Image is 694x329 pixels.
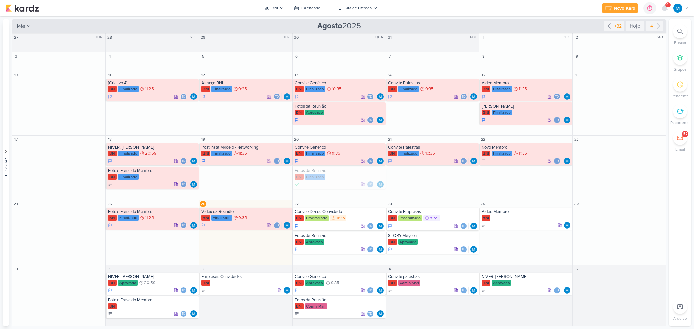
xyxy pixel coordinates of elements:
p: Recorrente [670,120,690,125]
div: Post Insta Modelo - Networking [201,145,291,150]
div: Thais de carvalho [274,222,280,229]
div: Novo Membro [482,145,571,150]
div: 8 [480,53,486,59]
div: Em Andamento [201,223,205,228]
div: 1 [480,34,486,41]
button: Pessoas [3,19,9,326]
div: Thais de carvalho [460,287,467,294]
div: Almoço BNI [201,80,291,86]
div: Convite palestras [388,274,478,279]
div: Thais de carvalho [180,287,187,294]
img: MARIANA MIRANDA [564,222,570,229]
p: Td [555,160,559,163]
div: Responsável: MARIANA MIRANDA [377,287,384,294]
div: Responsável: MARIANA MIRANDA [564,117,570,123]
div: Responsável: MARIANA MIRANDA [190,222,197,229]
div: Fotos da Reunião [295,233,384,238]
div: Thais de carvalho [367,117,374,123]
div: Colaboradores: Thais de carvalho [180,181,188,188]
div: 17 [13,136,19,143]
img: MARIANA MIRANDA [673,4,682,13]
div: Thais de carvalho [180,158,187,164]
div: BNI [295,174,304,180]
div: BNI [108,174,117,180]
img: MARIANA MIRANDA [470,223,477,229]
div: Responsável: MARIANA MIRANDA [377,181,384,188]
div: Responsável: MARIANA MIRANDA [377,117,384,123]
div: BNI [295,110,304,115]
div: Finalizado [305,151,325,156]
div: Foto e Frase do Membro [108,168,197,173]
div: BNI [388,239,397,245]
div: Thais de carvalho [274,93,280,100]
div: 21 [387,136,393,143]
div: Em Andamento [388,94,392,99]
div: QUI [470,35,478,40]
div: Finalizado [211,151,232,156]
div: 13 [293,72,300,78]
div: Aprovado [492,280,511,286]
div: Responsável: MARIANA MIRANDA [470,287,477,294]
div: Thais de carvalho [367,287,374,294]
div: Finalizado [211,86,232,92]
li: Ctrl + F [669,24,691,46]
span: 11:35 [238,151,247,156]
div: 29 [200,34,206,41]
div: BNI [108,151,117,156]
div: Em Andamento [388,223,392,229]
div: 6 [573,266,580,272]
div: BNI [295,151,304,156]
span: 20:59 [144,281,156,285]
div: Thais de carvalho [554,117,560,123]
div: Responsável: MARIANA MIRANDA [190,287,197,294]
span: 2025 [317,21,361,31]
div: Responsável: MARIANA MIRANDA [470,223,477,229]
div: Responsável: MARIANA MIRANDA [377,223,384,229]
div: Convite Palestras [388,80,478,86]
div: BNI [388,86,397,92]
div: Colaboradores: Thais de carvalho [460,93,469,100]
div: Thais de carvalho [274,158,280,164]
div: NIVER. Vanessa [108,274,197,279]
div: Colaboradores: Thais de carvalho [367,93,375,100]
div: Colaboradores: Thais de carvalho [274,158,282,164]
div: +4 [647,23,654,30]
div: Thais de carvalho [367,93,374,100]
div: Colaboradores: Thais de carvalho [554,93,562,100]
div: Em Andamento [388,158,392,164]
strong: Agosto [317,21,342,31]
div: Colaboradores: Thais de carvalho [367,223,375,229]
div: Colaboradores: Thais de carvalho [460,158,469,164]
div: Colaboradores: Thais de carvalho [180,93,188,100]
div: Responsável: MARIANA MIRANDA [284,287,290,294]
div: Novo Kard [614,5,635,12]
div: 22 [480,136,486,143]
div: 16 [573,72,580,78]
div: Thais de carvalho [367,223,374,229]
div: TER [283,35,292,40]
span: mês [17,23,25,30]
div: A Fazer [482,223,486,228]
div: Thais de carvalho [460,223,467,229]
div: Thais de carvalho [460,93,467,100]
div: 3 [293,266,300,272]
div: BNI [388,151,397,156]
span: 11:35 [519,87,527,91]
img: MARIANA MIRANDA [190,287,197,294]
div: Finalizado [492,86,512,92]
div: DOM [95,35,105,40]
div: Aprovado [118,280,138,286]
span: 20:59 [145,151,156,156]
div: BNI [295,239,304,245]
div: BNI [108,280,117,286]
p: Td [462,160,466,163]
div: BNI [201,215,210,221]
div: 1 [106,266,113,272]
span: 9+ [666,2,670,7]
div: NIVER. Mateus Silva [482,274,571,279]
div: Thais de carvalho [460,158,467,164]
img: MARIANA MIRANDA [377,287,384,294]
img: MARIANA MIRANDA [470,287,477,294]
div: Aprovado [305,239,324,245]
div: Colaboradores: Thais de carvalho [274,222,282,229]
